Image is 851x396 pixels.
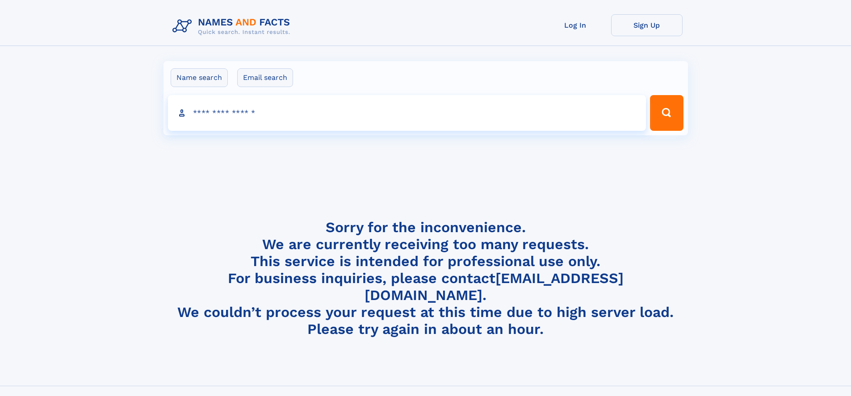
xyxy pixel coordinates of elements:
[540,14,611,36] a: Log In
[169,14,298,38] img: Logo Names and Facts
[168,95,646,131] input: search input
[171,68,228,87] label: Name search
[365,270,624,304] a: [EMAIL_ADDRESS][DOMAIN_NAME]
[169,219,683,338] h4: Sorry for the inconvenience. We are currently receiving too many requests. This service is intend...
[237,68,293,87] label: Email search
[650,95,683,131] button: Search Button
[611,14,683,36] a: Sign Up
